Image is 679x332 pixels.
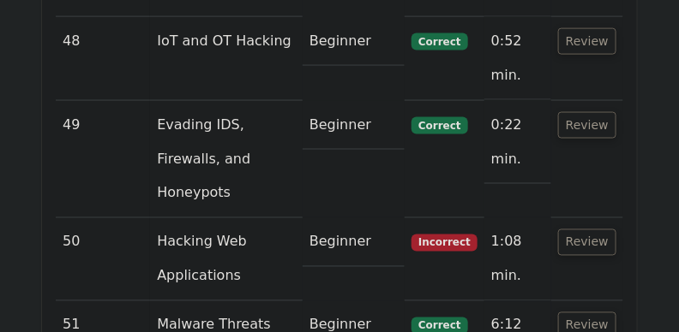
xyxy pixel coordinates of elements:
[56,218,150,301] td: 50
[303,218,405,267] td: Beginner
[412,234,478,252] span: Incorrect
[412,33,467,50] span: Correct
[484,17,551,100] td: 0:52 min.
[303,101,405,150] td: Beginner
[150,101,303,218] td: Evading IDS, Firewalls, and Honeypots
[558,112,616,139] button: Review
[484,218,551,301] td: 1:08 min.
[558,229,616,256] button: Review
[150,17,303,100] td: IoT and OT Hacking
[150,218,303,301] td: Hacking Web Applications
[484,101,551,184] td: 0:22 min.
[56,101,150,218] td: 49
[303,17,405,66] td: Beginner
[56,17,150,100] td: 48
[412,117,467,134] span: Correct
[558,28,616,55] button: Review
